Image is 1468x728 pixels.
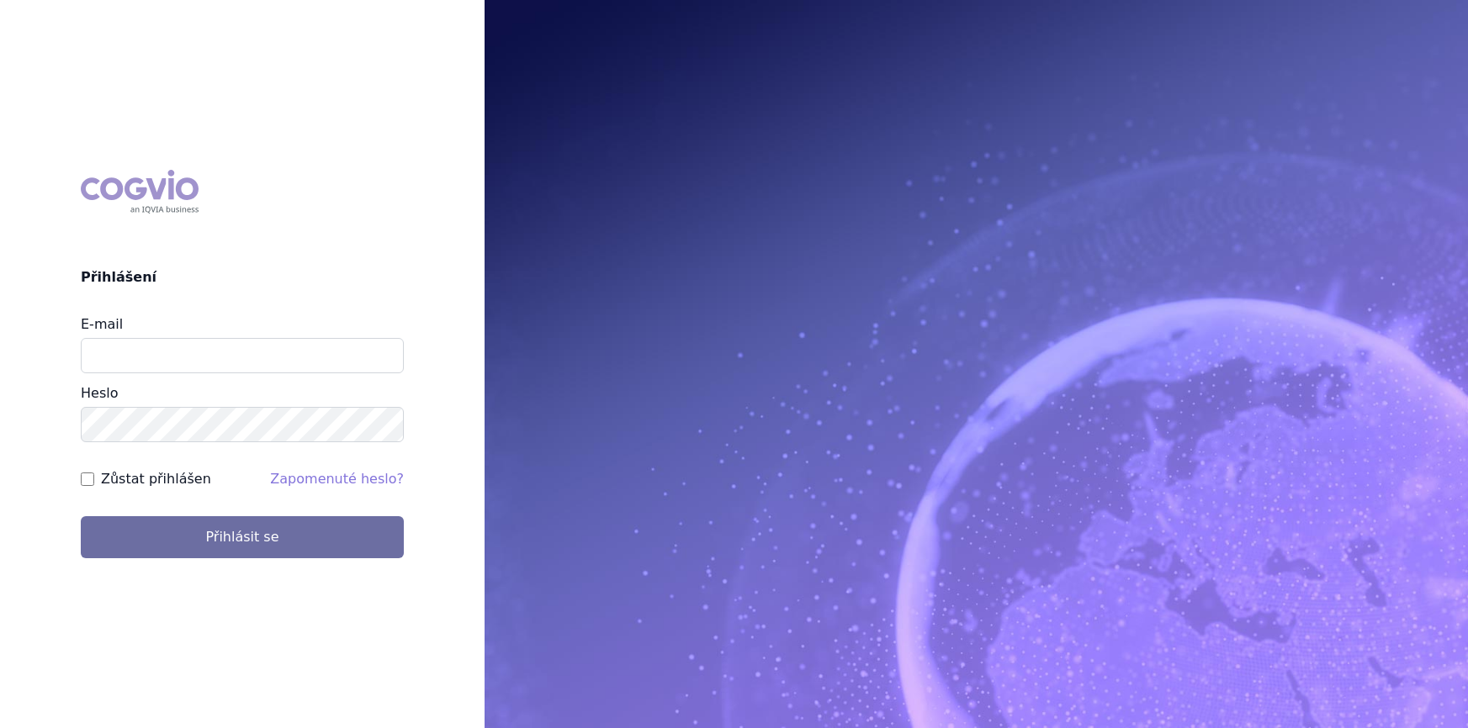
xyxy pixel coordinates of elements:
[81,516,404,558] button: Přihlásit se
[81,385,118,401] label: Heslo
[270,471,404,487] a: Zapomenuté heslo?
[81,267,404,288] h2: Přihlášení
[101,469,211,489] label: Zůstat přihlášen
[81,316,123,332] label: E-mail
[81,170,199,214] div: COGVIO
